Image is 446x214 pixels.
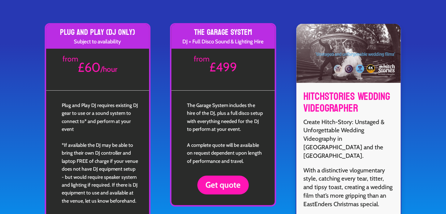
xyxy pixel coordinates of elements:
[303,118,393,166] p: Create Hitch-Story: Unstaged & Unforgettable Wedding Videography in [GEOGRAPHIC_DATA] and the [GE...
[46,38,149,45] span: Subject to availability
[46,28,149,38] h2: Plug and Play (DJ only)
[62,55,78,63] span: from
[187,102,263,132] span: The Garage System includes the hire of the DJ, plus a full disco setup with everything needed for...
[197,176,249,194] a: Get quote
[100,65,103,74] span: /
[303,90,393,117] h4: HitchStories Wedding Videographer
[78,59,100,75] span: £60
[187,142,261,164] span: A complete quote will be available on request dependent upon length of performance and travel.
[100,65,117,74] span: hour
[171,38,274,45] span: DJ + Full Disco Sound & Lighting Hire
[209,59,237,75] span: £499
[303,166,393,208] p: With a distinctive vlogumentary style, catching every tear, titter, and tipsy toast, creating a w...
[194,55,209,63] span: from
[62,142,138,204] span: *If available the DJ may be able to bring their own DJ controller and laptop FREE of charge if yo...
[171,28,274,38] h2: The Garage System
[62,102,138,132] span: Plug and Play DJ requires existing DJ gear to use or a sound system to connect to* and perform at...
